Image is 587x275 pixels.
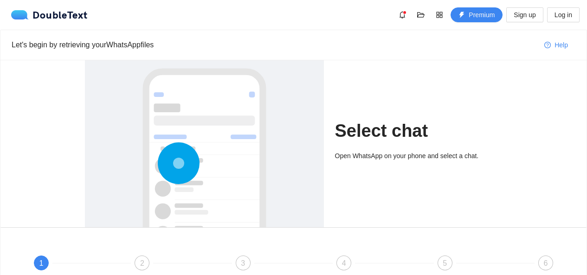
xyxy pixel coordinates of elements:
[506,7,543,22] button: Sign up
[413,7,428,22] button: folder-open
[547,7,580,22] button: Log in
[11,10,88,19] a: logoDoubleText
[537,38,575,52] button: question-circleHelp
[544,259,548,267] span: 6
[469,10,495,20] span: Premium
[140,259,144,267] span: 2
[451,7,503,22] button: thunderboltPremium
[458,12,465,19] span: thunderbolt
[555,40,568,50] span: Help
[335,120,503,142] h1: Select chat
[443,259,447,267] span: 5
[241,259,245,267] span: 3
[432,7,447,22] button: appstore
[395,7,410,22] button: bell
[11,10,88,19] div: DoubleText
[555,10,572,20] span: Log in
[11,10,32,19] img: logo
[414,11,428,19] span: folder-open
[335,151,503,161] div: Open WhatsApp on your phone and select a chat.
[544,42,551,49] span: question-circle
[12,39,537,51] div: Let's begin by retrieving your WhatsApp files
[432,11,446,19] span: appstore
[514,10,535,20] span: Sign up
[395,11,409,19] span: bell
[342,259,346,267] span: 4
[39,259,44,267] span: 1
